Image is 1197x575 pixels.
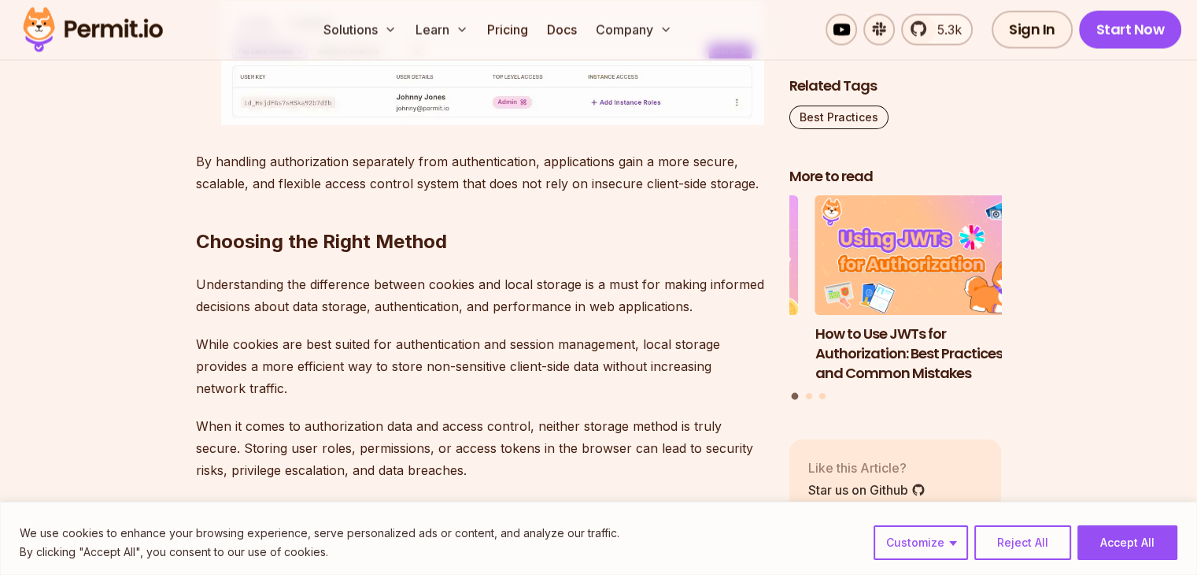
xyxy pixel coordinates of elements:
button: Reject All [974,525,1071,560]
button: Go to slide 3 [819,392,826,399]
button: Learn [409,14,475,46]
p: When it comes to authorization data and access control, neither storage method is truly secure. S... [196,415,764,481]
a: 5.3k [901,14,973,46]
p: By clicking "Accept All", you consent to our use of cookies. [20,543,619,562]
p: While cookies are best suited for authentication and session management, local storage provides a... [196,333,764,399]
h3: A Guide to Bearer Tokens: JWT vs. Opaque Tokens [586,324,798,363]
p: Like this Article? [808,458,925,477]
p: A server-side authorization approach can ensure dynamic, centralized, and secure access control w... [196,497,764,541]
h2: Choosing the Right Method [196,166,764,254]
li: 1 of 3 [815,195,1028,383]
p: We use cookies to enhance your browsing experience, serve personalized ads or content, and analyz... [20,524,619,543]
a: Start Now [1079,11,1182,49]
a: Star us on Github [808,480,925,499]
img: A Guide to Bearer Tokens: JWT vs. Opaque Tokens [586,195,798,315]
span: 5.3k [928,20,962,39]
div: Posts [789,195,1002,402]
a: How to Use JWTs for Authorization: Best Practices and Common MistakesHow to Use JWTs for Authoriz... [815,195,1028,383]
button: Company [589,14,678,46]
button: Go to slide 2 [806,392,812,399]
a: Sign In [992,11,1073,49]
p: Understanding the difference between cookies and local storage is a must for making informed deci... [196,273,764,317]
h3: How to Use JWTs for Authorization: Best Practices and Common Mistakes [815,324,1028,382]
img: image.png [221,2,764,125]
p: By handling authorization separately from authentication, applications gain a more secure, scalab... [196,150,764,195]
button: Customize [874,525,968,560]
button: Solutions [317,14,403,46]
button: Go to slide 1 [792,392,799,399]
img: Permit logo [16,3,170,57]
button: Accept All [1077,525,1177,560]
a: Best Practices [789,105,889,128]
h2: Related Tags [789,76,1002,95]
a: Docs [541,14,583,46]
li: 3 of 3 [586,195,798,383]
h2: More to read [789,166,1002,186]
img: How to Use JWTs for Authorization: Best Practices and Common Mistakes [815,195,1028,315]
a: Pricing [481,14,534,46]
